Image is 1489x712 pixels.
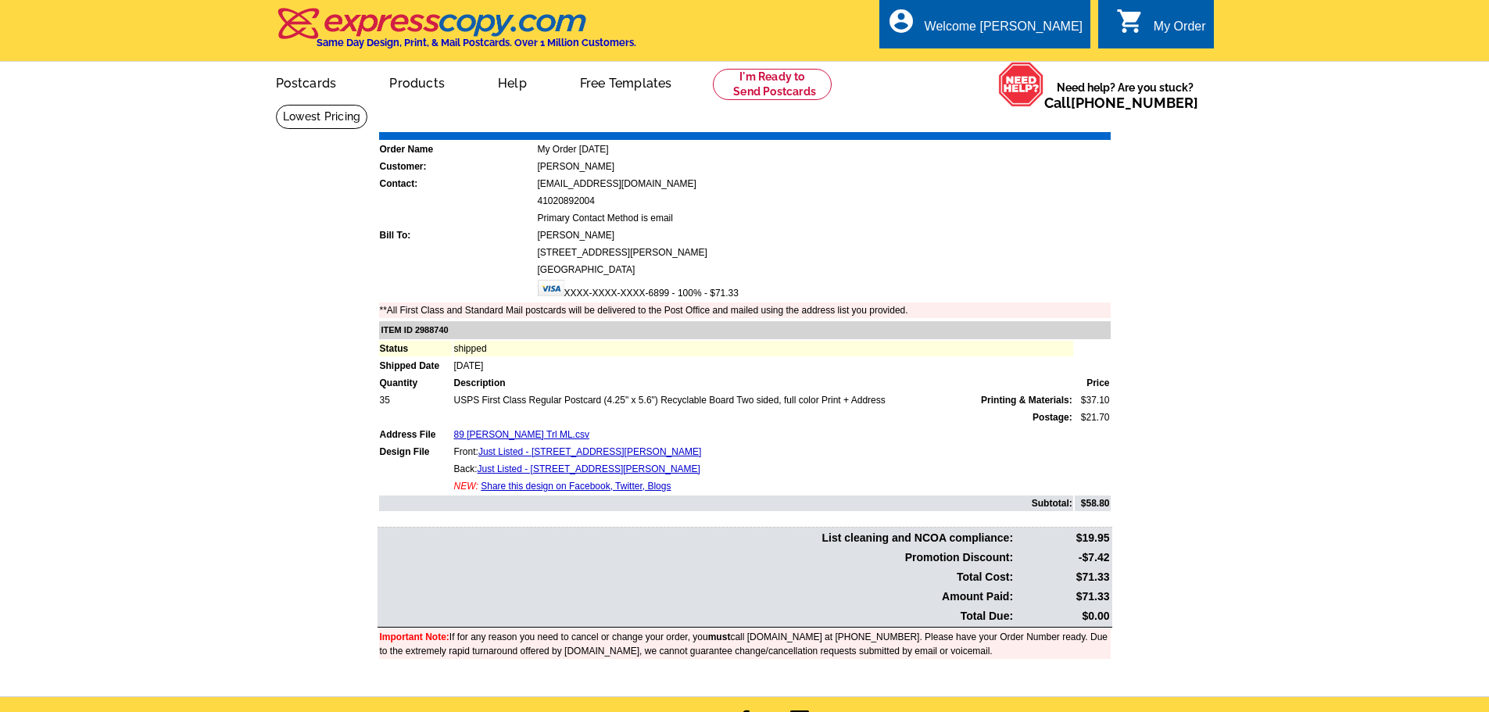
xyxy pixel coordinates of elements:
span: Call [1044,95,1198,111]
a: Same Day Design, Print, & Mail Postcards. Over 1 Million Customers. [276,19,636,48]
td: List cleaning and NCOA compliance: [379,529,1015,547]
td: Status [379,341,452,356]
td: Description [453,375,1073,391]
a: Just Listed - [STREET_ADDRESS][PERSON_NAME] [478,446,701,457]
td: ITEM ID 2988740 [379,321,1111,339]
span: Printing & Materials: [981,393,1072,407]
td: Contact: [379,176,535,191]
td: If for any reason you need to cancel or change your order, you call [DOMAIN_NAME] at [PHONE_NUMBE... [379,629,1111,659]
i: account_circle [887,7,915,35]
td: XXXX-XXXX-XXXX-6899 - 100% - $71.33 [537,279,1111,301]
a: shopping_cart My Order [1116,17,1206,37]
a: Products [364,63,470,100]
td: $21.70 [1075,410,1111,425]
a: [PHONE_NUMBER] [1071,95,1198,111]
td: Price [1075,375,1111,391]
a: Share this design on Facebook, Twitter, Blogs [481,481,671,492]
td: USPS First Class Regular Postcard (4.25" x 5.6") Recyclable Board Two sided, full color Print + A... [453,392,1073,408]
td: Back: [453,461,1073,477]
td: $58.80 [1075,496,1111,511]
td: [DATE] [453,358,1073,374]
td: Primary Contact Method is email [537,210,1111,226]
td: Total Cost: [379,568,1015,586]
a: Help [473,63,552,100]
td: 35 [379,392,452,408]
td: Bill To: [379,227,535,243]
td: -$7.42 [1015,549,1110,567]
td: 41020892004 [537,193,1111,209]
td: $71.33 [1015,568,1110,586]
img: help [998,62,1044,107]
td: My Order [DATE] [537,141,1111,157]
td: shipped [453,341,1073,356]
td: Total Due: [379,607,1015,625]
span: NEW: [454,481,478,492]
a: Postcards [251,63,362,100]
td: $0.00 [1015,607,1110,625]
td: Promotion Discount: [379,549,1015,567]
td: Quantity [379,375,452,391]
td: $19.95 [1015,529,1110,547]
td: [PERSON_NAME] [537,159,1111,174]
td: [EMAIL_ADDRESS][DOMAIN_NAME] [537,176,1111,191]
td: $37.10 [1075,392,1111,408]
strong: Postage: [1033,412,1072,423]
td: [GEOGRAPHIC_DATA] [537,262,1111,277]
a: Free Templates [555,63,697,100]
h4: Same Day Design, Print, & Mail Postcards. Over 1 Million Customers. [317,37,636,48]
td: Order Name [379,141,535,157]
td: Subtotal: [379,496,1073,511]
td: $71.33 [1015,588,1110,606]
td: Front: [453,444,1073,460]
td: **All First Class and Standard Mail postcards will be delivered to the Post Office and mailed usi... [379,302,1111,318]
td: [PERSON_NAME] [537,227,1111,243]
img: visa.gif [538,280,564,296]
td: Amount Paid: [379,588,1015,606]
i: shopping_cart [1116,7,1144,35]
td: Customer: [379,159,535,174]
td: [STREET_ADDRESS][PERSON_NAME] [537,245,1111,260]
span: Need help? Are you stuck? [1044,80,1206,111]
font: Important Note: [380,631,449,642]
a: Just Listed - [STREET_ADDRESS][PERSON_NAME] [478,463,700,474]
td: Design File [379,444,452,460]
td: Address File [379,427,452,442]
div: Welcome [PERSON_NAME] [925,20,1083,41]
td: Shipped Date [379,358,452,374]
b: must [708,631,731,642]
a: 89 [PERSON_NAME] Trl ML.csv [454,429,589,440]
div: My Order [1154,20,1206,41]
